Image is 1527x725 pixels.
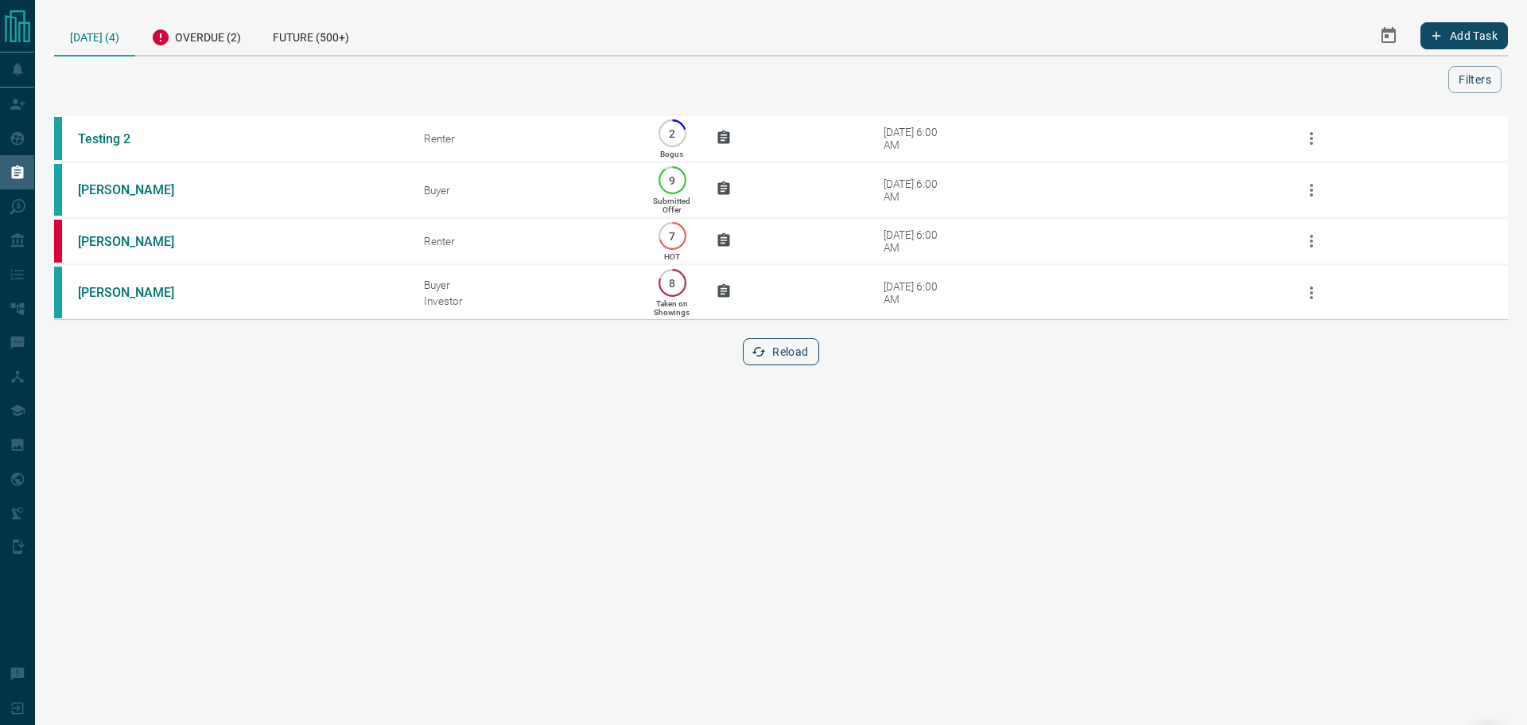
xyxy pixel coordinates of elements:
[1370,17,1408,55] button: Select Date Range
[666,230,678,242] p: 7
[135,16,257,55] div: Overdue (2)
[424,235,628,248] div: Renter
[1448,66,1502,93] button: Filters
[54,164,62,216] div: condos.ca
[78,285,197,300] a: [PERSON_NAME]
[424,279,628,291] div: Buyer
[664,252,680,261] p: HOT
[884,280,951,306] div: [DATE] 6:00 AM
[660,150,683,158] p: Bogus
[78,234,197,249] a: [PERSON_NAME]
[884,177,951,203] div: [DATE] 6:00 AM
[884,126,951,151] div: [DATE] 6:00 AM
[743,338,818,365] button: Reload
[654,299,690,317] p: Taken on Showings
[666,174,678,186] p: 9
[54,220,62,263] div: property.ca
[424,294,628,307] div: Investor
[54,16,135,57] div: [DATE] (4)
[884,228,951,254] div: [DATE] 6:00 AM
[666,127,678,139] p: 2
[78,182,197,197] a: [PERSON_NAME]
[1420,22,1508,49] button: Add Task
[54,117,62,160] div: condos.ca
[424,132,628,145] div: Renter
[424,184,628,197] div: Buyer
[54,267,62,318] div: condos.ca
[78,131,197,146] a: Testing 2
[653,197,690,214] p: Submitted Offer
[257,16,365,55] div: Future (500+)
[666,277,678,289] p: 8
